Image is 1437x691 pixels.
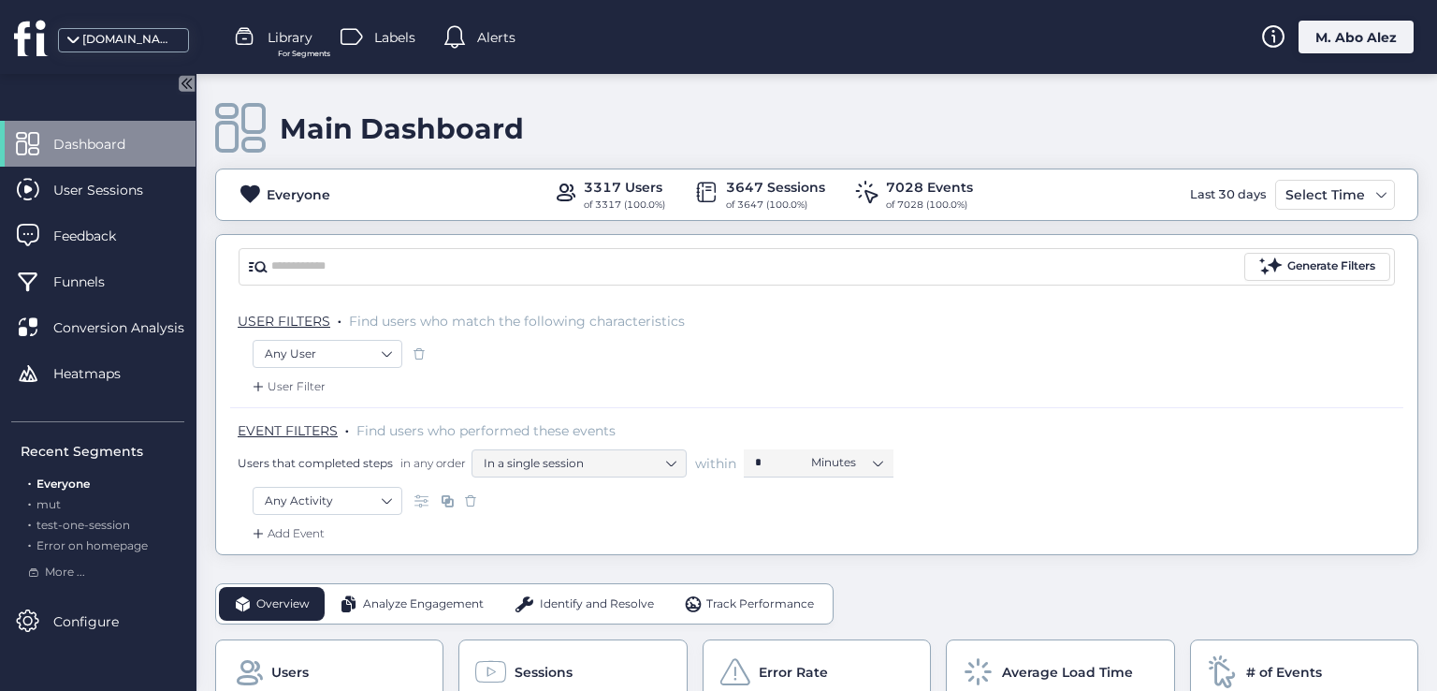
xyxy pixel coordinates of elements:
[238,313,330,330] span: USER FILTERS
[1287,257,1375,275] div: Generate Filters
[1185,180,1270,210] div: Last 30 days
[256,595,310,613] span: Overview
[338,309,341,328] span: .
[1281,184,1370,206] div: Select Time
[584,177,665,198] div: 3317 Users
[886,198,973,213] div: of 7028 (100.0%)
[53,180,171,200] span: User Sessions
[280,111,524,146] div: Main Dashboard
[349,313,685,330] span: Find users who match the following characteristics
[477,27,515,48] span: Alerts
[356,422,616,439] span: Find users who performed these events
[36,538,148,552] span: Error on homepage
[82,31,176,49] div: [DOMAIN_NAME]
[540,595,654,613] span: Identify and Resolve
[28,514,31,532] span: .
[28,473,31,491] span: .
[36,497,61,511] span: mut
[1246,662,1322,683] span: # of Events
[811,448,882,477] nz-select-item: Minutes
[1299,21,1414,53] div: M. Abo Alez
[345,419,349,437] span: .
[53,317,212,338] span: Conversion Analysis
[53,272,133,292] span: Funnels
[278,48,330,60] span: For Segments
[484,449,675,478] nz-select-item: In a single session
[695,454,736,473] span: within
[706,595,814,613] span: Track Performance
[249,377,326,396] div: User Filter
[515,662,573,683] span: Sessions
[363,595,484,613] span: Analyze Engagement
[53,134,153,154] span: Dashboard
[53,363,149,384] span: Heatmaps
[1002,662,1133,683] span: Average Load Time
[238,455,393,471] span: Users that completed steps
[265,487,390,515] nz-select-item: Any Activity
[374,27,415,48] span: Labels
[53,611,147,632] span: Configure
[45,564,85,581] span: More ...
[271,662,309,683] span: Users
[53,226,144,246] span: Feedback
[267,184,330,205] div: Everyone
[268,27,312,48] span: Library
[28,493,31,511] span: .
[28,535,31,552] span: .
[759,662,828,683] span: Error Rate
[249,524,325,543] div: Add Event
[584,198,665,213] div: of 3317 (100.0%)
[21,441,184,462] div: Recent Segments
[36,518,130,532] span: test-one-session
[238,422,338,439] span: EVENT FILTERS
[726,198,825,213] div: of 3647 (100.0%)
[36,477,90,491] span: Everyone
[726,177,825,198] div: 3647 Sessions
[397,455,466,471] span: in any order
[265,340,390,368] nz-select-item: Any User
[886,177,973,198] div: 7028 Events
[1244,253,1390,281] button: Generate Filters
